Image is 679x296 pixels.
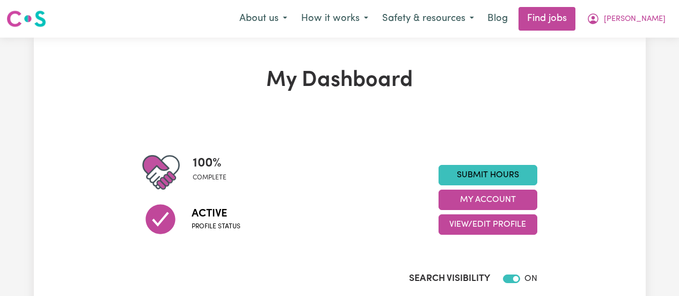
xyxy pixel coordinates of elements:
button: My Account [580,8,673,30]
h1: My Dashboard [142,68,537,93]
button: View/Edit Profile [439,214,537,235]
span: complete [193,173,227,183]
span: 100 % [193,154,227,173]
span: Active [192,206,240,222]
label: Search Visibility [409,272,490,286]
span: ON [524,275,537,283]
a: Blog [481,7,514,31]
a: Careseekers logo [6,6,46,31]
a: Find jobs [519,7,575,31]
span: Profile status [192,222,240,232]
button: Safety & resources [375,8,481,30]
button: About us [232,8,294,30]
a: Submit Hours [439,165,537,185]
button: How it works [294,8,375,30]
div: Profile completeness: 100% [193,154,235,191]
button: My Account [439,190,537,210]
span: [PERSON_NAME] [604,13,666,25]
img: Careseekers logo [6,9,46,28]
